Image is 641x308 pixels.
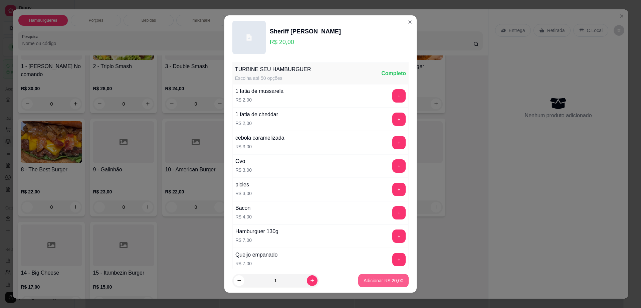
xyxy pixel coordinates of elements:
[235,181,252,189] div: picles
[364,277,403,284] p: Adicionar R$ 20,00
[405,17,415,27] button: Close
[381,69,406,78] div: Completo
[235,213,252,220] p: R$ 4,00
[392,136,406,149] button: add
[392,229,406,243] button: add
[235,190,252,197] p: R$ 3,00
[358,274,409,287] button: Adicionar R$ 20,00
[235,97,283,103] p: R$ 2,00
[235,143,284,150] p: R$ 3,00
[392,113,406,126] button: add
[235,167,252,173] p: R$ 3,00
[235,204,252,212] div: Bacon
[392,183,406,196] button: add
[235,227,278,236] div: Hamburguer 130g
[235,65,311,73] div: TURBINE SEU HAMBURGUER
[392,89,406,103] button: add
[235,134,284,142] div: cebola caramelizada
[235,120,278,127] p: R$ 2,00
[235,251,277,259] div: Queijo empanado
[392,206,406,219] button: add
[392,253,406,266] button: add
[270,37,341,47] p: R$ 20,00
[235,111,278,119] div: 1 fatia de cheddar
[307,275,317,286] button: increase-product-quantity
[235,157,252,165] div: Ovo
[235,75,311,82] div: Escolha até 50 opções
[392,159,406,173] button: add
[235,87,283,95] div: 1 fatia de mussarela
[235,237,278,244] p: R$ 7,00
[234,275,244,286] button: decrease-product-quantity
[270,27,341,36] div: Sheriff [PERSON_NAME]
[235,260,277,267] p: R$ 7,00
